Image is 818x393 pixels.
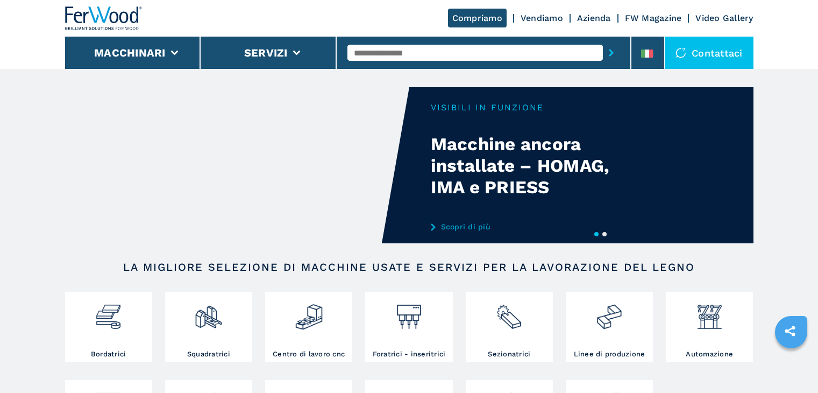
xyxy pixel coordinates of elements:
a: Centro di lavoro cnc [265,292,352,362]
h3: Automazione [686,349,733,359]
a: Squadratrici [165,292,252,362]
a: Scopri di più [431,222,642,231]
h3: Centro di lavoro cnc [273,349,345,359]
img: foratrici_inseritrici_2.png [395,294,423,331]
h2: LA MIGLIORE SELEZIONE DI MACCHINE USATE E SERVIZI PER LA LAVORAZIONE DEL LEGNO [99,261,719,273]
a: Automazione [666,292,753,362]
h3: Linee di produzione [574,349,645,359]
video: Your browser does not support the video tag. [65,87,409,243]
button: submit-button [603,40,620,65]
a: Bordatrici [65,292,152,362]
button: Macchinari [94,46,166,59]
img: Contattaci [675,47,686,58]
img: Ferwood [65,6,143,30]
div: Contattaci [665,37,753,69]
img: linee_di_produzione_2.png [595,294,623,331]
iframe: Chat [772,345,810,385]
img: centro_di_lavoro_cnc_2.png [295,294,323,331]
a: FW Magazine [625,13,682,23]
a: Video Gallery [695,13,753,23]
a: Linee di produzione [566,292,653,362]
button: 2 [602,232,607,236]
button: 1 [594,232,599,236]
img: squadratrici_2.png [194,294,223,331]
img: sezionatrici_2.png [495,294,523,331]
a: Sezionatrici [466,292,553,362]
h3: Bordatrici [91,349,126,359]
a: Compriamo [448,9,507,27]
h3: Sezionatrici [488,349,530,359]
a: Vendiamo [521,13,563,23]
button: Servizi [244,46,288,59]
img: bordatrici_1.png [94,294,123,331]
a: Foratrici - inseritrici [365,292,452,362]
img: automazione.png [695,294,724,331]
h3: Squadratrici [187,349,230,359]
a: sharethis [777,318,803,345]
a: Azienda [577,13,611,23]
h3: Foratrici - inseritrici [373,349,446,359]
